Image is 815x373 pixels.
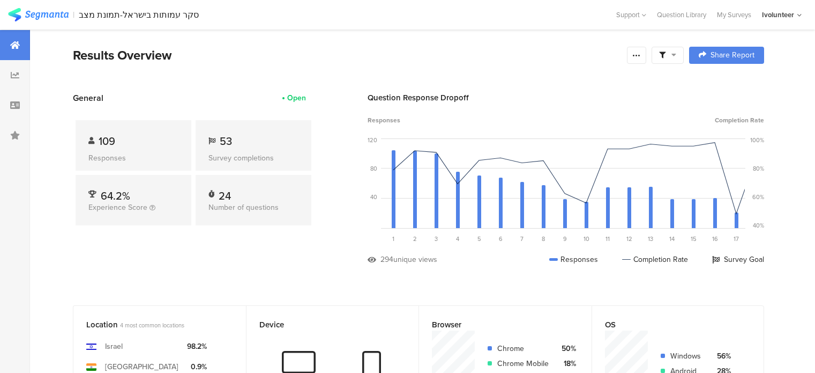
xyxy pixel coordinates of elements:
[73,92,103,104] span: General
[563,235,567,243] span: 9
[187,341,207,352] div: 98.2%
[753,221,764,230] div: 40%
[88,202,147,213] span: Experience Score
[712,10,757,20] a: My Surveys
[287,92,306,104] div: Open
[549,254,598,265] div: Responses
[499,235,503,243] span: 6
[73,9,74,21] div: |
[712,350,731,362] div: 56%
[370,164,377,173] div: 80
[79,10,199,20] div: סקר עמותות בישראל-תמונת מצב
[413,235,417,243] span: 2
[734,235,739,243] span: 17
[105,341,123,352] div: Israel
[712,235,718,243] span: 16
[652,10,712,20] a: Question Library
[691,235,697,243] span: 15
[669,235,675,243] span: 14
[711,52,754,59] span: Share Report
[584,235,589,243] span: 10
[435,235,438,243] span: 3
[432,319,561,331] div: Browser
[368,115,400,125] span: Responses
[456,235,459,243] span: 4
[622,254,688,265] div: Completion Rate
[557,358,576,369] div: 18%
[557,343,576,354] div: 50%
[497,358,549,369] div: Chrome Mobile
[542,235,545,243] span: 8
[712,254,764,265] div: Survey Goal
[393,254,437,265] div: unique views
[605,319,734,331] div: OS
[86,319,215,331] div: Location
[105,361,178,372] div: [GEOGRAPHIC_DATA]
[370,193,377,201] div: 40
[670,350,704,362] div: Windows
[101,188,130,204] span: 64.2%
[753,164,764,173] div: 80%
[762,10,794,20] div: Ivolunteer
[220,133,232,149] span: 53
[120,321,184,330] span: 4 most common locations
[648,235,653,243] span: 13
[605,235,610,243] span: 11
[368,92,764,104] div: Question Response Dropoff
[497,343,549,354] div: Chrome
[626,235,632,243] span: 12
[752,193,764,201] div: 60%
[368,136,377,144] div: 120
[73,46,622,65] div: Results Overview
[477,235,481,243] span: 5
[219,188,231,199] div: 24
[715,115,764,125] span: Completion Rate
[616,6,646,23] div: Support
[99,133,115,149] span: 109
[208,202,279,213] span: Number of questions
[392,235,394,243] span: 1
[520,235,524,243] span: 7
[380,254,393,265] div: 294
[750,136,764,144] div: 100%
[88,152,178,164] div: Responses
[187,361,207,372] div: 0.9%
[8,8,69,21] img: segmanta logo
[259,319,388,331] div: Device
[208,152,298,164] div: Survey completions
